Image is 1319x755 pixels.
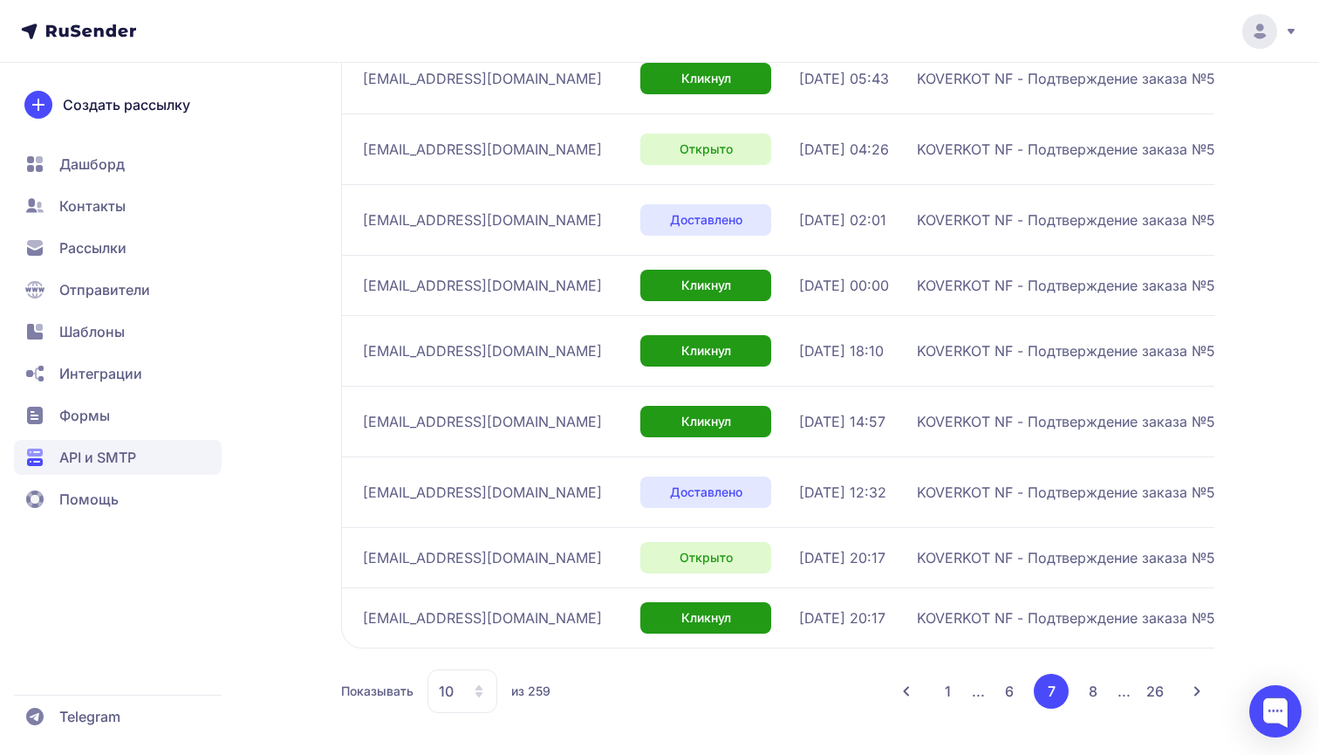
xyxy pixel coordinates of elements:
button: 7 [1034,674,1069,709]
span: [EMAIL_ADDRESS][DOMAIN_NAME] [363,607,602,628]
span: [EMAIL_ADDRESS][DOMAIN_NAME] [363,209,602,230]
button: 8 [1076,674,1111,709]
a: Telegram [14,699,222,734]
span: KOVERKOT NF - Подтверждение заказа №583 [917,340,1233,361]
span: KOVERKOT NF - Подтверждение заказа №579 [917,482,1232,503]
span: ... [1117,683,1131,700]
span: [EMAIL_ADDRESS][DOMAIN_NAME] [363,547,602,568]
span: [DATE] 20:17 [799,607,885,628]
span: Открыто [680,549,733,566]
span: Кликнул [681,342,731,360]
span: Доставлено [670,484,742,501]
span: [EMAIL_ADDRESS][DOMAIN_NAME] [363,68,602,89]
span: Помощь [59,489,119,510]
span: API и SMTP [59,447,136,468]
span: KOVERKOT NF - Подтверждение заказа №576 [917,547,1232,568]
span: [DATE] 14:57 [799,411,885,432]
span: [EMAIL_ADDRESS][DOMAIN_NAME] [363,411,602,432]
span: Кликнул [681,609,731,627]
span: Доставлено [670,211,742,229]
button: 6 [992,674,1027,709]
span: [DATE] 12:32 [799,482,886,503]
span: Показывать [341,683,413,700]
span: KOVERKOT NF - Подтверждение заказа №589 [917,139,1233,160]
span: Интеграции [59,363,142,384]
span: [DATE] 02:01 [799,209,886,230]
span: Дашборд [59,154,125,175]
span: KOVERKOT NF - Подтверждение заказа №575 [917,607,1232,628]
span: Шаблоны [59,321,125,342]
span: Контакты [59,196,126,216]
span: [DATE] 05:43 [799,68,889,89]
span: Кликнул [681,70,731,87]
span: [DATE] 04:26 [799,139,889,160]
span: KOVERKOT NF - Подтверждение заказа №587 [917,209,1232,230]
span: [EMAIL_ADDRESS][DOMAIN_NAME] [363,275,602,296]
button: 26 [1138,674,1172,709]
span: Кликнул [681,277,731,294]
span: [EMAIL_ADDRESS][DOMAIN_NAME] [363,340,602,361]
span: KOVERKOT NF - Подтверждение заказа №586 [917,275,1233,296]
span: Кликнул [681,413,731,430]
span: ... [972,683,985,700]
span: Формы [59,405,110,426]
span: Отправители [59,279,150,300]
span: [EMAIL_ADDRESS][DOMAIN_NAME] [363,482,602,503]
span: Telegram [59,706,120,727]
span: [DATE] 00:00 [799,275,889,296]
span: Рассылки [59,237,126,258]
span: KOVERKOT NF - Подтверждение заказа №581 [917,411,1230,432]
span: [DATE] 20:17 [799,547,885,568]
span: KOVERKOT NF - Подтверждение заказа №590 [917,68,1233,89]
span: Открыто [680,141,733,158]
span: Создать рассылку [63,94,190,115]
span: [EMAIL_ADDRESS][DOMAIN_NAME] [363,139,602,160]
button: 1 [931,674,965,709]
span: [DATE] 18:10 [799,340,884,361]
span: из 259 [511,683,550,700]
span: 10 [439,681,454,702]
